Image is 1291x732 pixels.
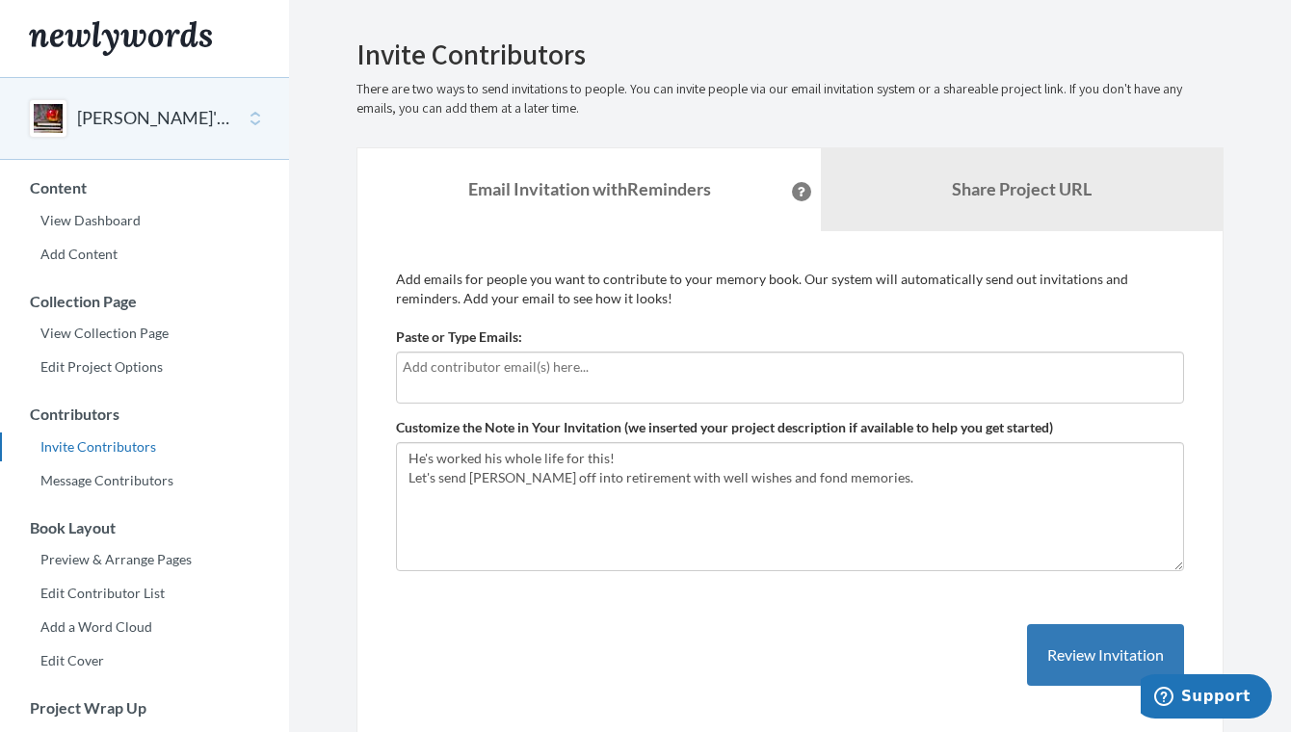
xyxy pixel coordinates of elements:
h2: Invite Contributors [356,39,1224,70]
h3: Collection Page [1,293,289,310]
h3: Book Layout [1,519,289,536]
label: Customize the Note in Your Invitation (we inserted your project description if available to help ... [396,418,1053,437]
input: Add contributor email(s) here... [403,356,1177,378]
h3: Content [1,179,289,196]
b: Share Project URL [952,178,1092,199]
p: Add emails for people you want to contribute to your memory book. Our system will automatically s... [396,270,1184,308]
button: Review Invitation [1027,624,1184,687]
textarea: He's worked his whole life for this! Let's send [PERSON_NAME] off into retirement with well wishe... [396,442,1184,571]
img: Newlywords logo [29,21,212,56]
h3: Contributors [1,405,289,423]
strong: Email Invitation with Reminders [468,178,711,199]
p: There are two ways to send invitations to people. You can invite people via our email invitation ... [356,80,1224,118]
button: [PERSON_NAME]'s Retirement [77,106,233,131]
h3: Project Wrap Up [1,699,289,717]
label: Paste or Type Emails: [396,327,522,347]
iframe: Opens a widget where you can chat to one of our agents [1141,674,1272,722]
